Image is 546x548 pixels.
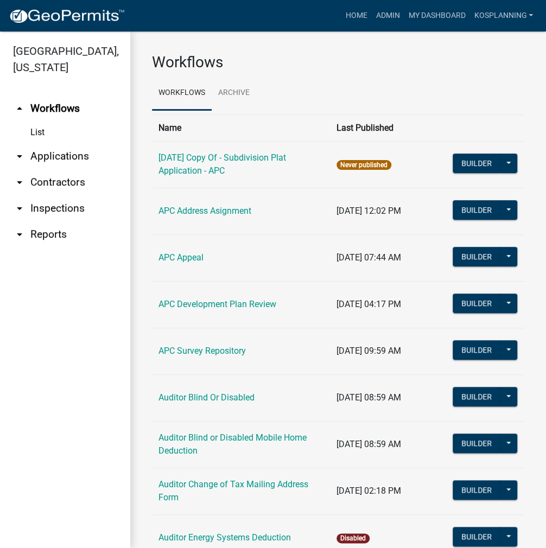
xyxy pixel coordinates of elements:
a: APC Development Plan Review [158,299,276,309]
a: APC Appeal [158,252,204,263]
a: Workflows [152,76,212,111]
button: Builder [453,294,500,313]
th: Last Published [330,114,446,141]
button: Builder [453,247,500,266]
button: Builder [453,340,500,360]
a: APC Survey Repository [158,346,246,356]
button: Builder [453,527,500,546]
span: [DATE] 09:59 AM [337,346,401,356]
span: [DATE] 08:59 AM [337,439,401,449]
span: Never published [337,160,391,170]
a: My Dashboard [404,5,469,26]
i: arrow_drop_down [13,228,26,241]
a: APC Address Asignment [158,206,251,216]
button: Builder [453,387,500,406]
span: [DATE] 07:44 AM [337,252,401,263]
a: Auditor Blind Or Disabled [158,392,255,403]
i: arrow_drop_down [13,176,26,189]
a: Archive [212,76,256,111]
a: Auditor Blind or Disabled Mobile Home Deduction [158,432,307,456]
button: Builder [453,154,500,173]
a: [DATE] Copy Of - Subdivision Plat Application - APC [158,152,286,176]
i: arrow_drop_down [13,150,26,163]
a: kosplanning [469,5,537,26]
a: Auditor Energy Systems Deduction [158,532,291,543]
i: arrow_drop_up [13,102,26,115]
span: [DATE] 02:18 PM [337,486,401,496]
span: [DATE] 08:59 AM [337,392,401,403]
button: Builder [453,434,500,453]
button: Builder [453,480,500,500]
h3: Workflows [152,53,524,72]
a: Admin [371,5,404,26]
span: [DATE] 04:17 PM [337,299,401,309]
a: Auditor Change of Tax Mailing Address Form [158,479,308,502]
i: arrow_drop_down [13,202,26,215]
button: Builder [453,200,500,220]
a: Home [341,5,371,26]
th: Name [152,114,330,141]
span: [DATE] 12:02 PM [337,206,401,216]
span: Disabled [337,533,370,543]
